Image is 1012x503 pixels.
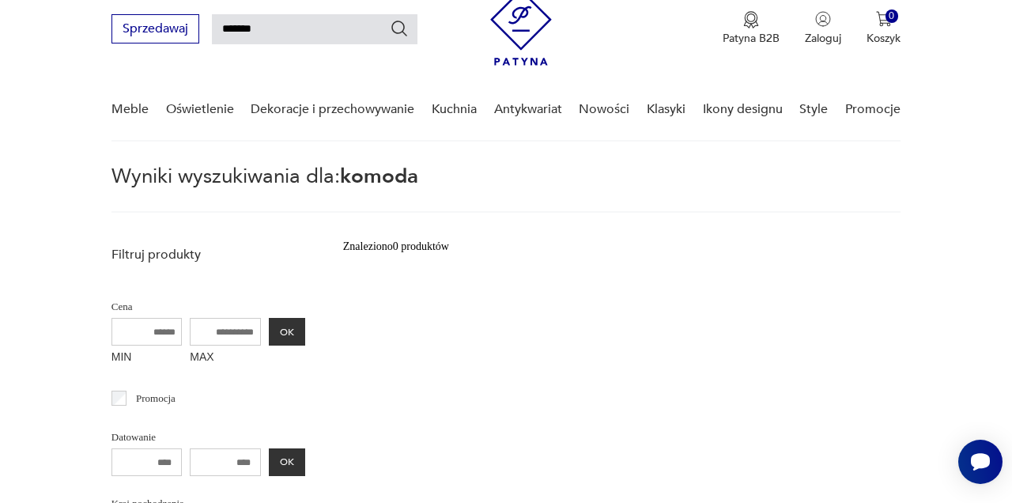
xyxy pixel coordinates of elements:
a: Dekoracje i przechowywanie [251,79,414,140]
button: OK [269,448,305,476]
label: MIN [111,346,183,371]
span: komoda [340,162,418,191]
a: Kuchnia [432,79,477,140]
a: Ikona medaluPatyna B2B [723,11,780,46]
p: Filtruj produkty [111,246,305,263]
p: Promocja [136,390,176,407]
button: Patyna B2B [723,11,780,46]
a: Klasyki [647,79,685,140]
div: Znaleziono 0 produktów [343,238,449,255]
button: 0Koszyk [867,11,901,46]
p: Patyna B2B [723,31,780,46]
a: Style [799,79,828,140]
p: Zaloguj [805,31,841,46]
p: Koszyk [867,31,901,46]
a: Ikony designu [703,79,783,140]
img: Ikonka użytkownika [815,11,831,27]
img: Ikona koszyka [876,11,892,27]
button: Szukaj [390,19,409,38]
a: Sprzedawaj [111,25,199,36]
a: Nowości [579,79,629,140]
img: Ikona medalu [743,11,759,28]
p: Datowanie [111,429,305,446]
a: Promocje [845,79,901,140]
button: OK [269,318,305,346]
p: Wyniki wyszukiwania dla: [111,167,901,213]
iframe: Smartsupp widget button [958,440,1003,484]
button: Sprzedawaj [111,14,199,43]
a: Meble [111,79,149,140]
label: MAX [190,346,261,371]
a: Antykwariat [494,79,562,140]
button: Zaloguj [805,11,841,46]
p: Cena [111,298,305,316]
a: Oświetlenie [166,79,234,140]
div: 0 [885,9,899,23]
